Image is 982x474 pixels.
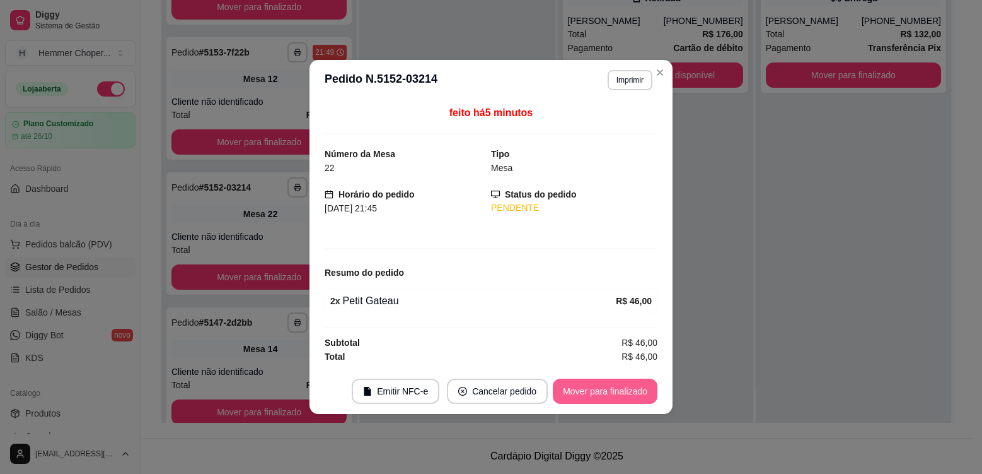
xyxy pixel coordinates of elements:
[621,350,657,364] span: R$ 46,00
[325,352,345,362] strong: Total
[330,296,340,306] strong: 2 x
[447,379,548,404] button: close-circleCancelar pedido
[325,190,333,199] span: calendar
[325,338,360,348] strong: Subtotal
[330,293,616,309] div: Petit Gateau
[650,62,670,83] button: Close
[325,149,395,159] strong: Número da Mesa
[491,190,500,199] span: desktop
[621,336,657,350] span: R$ 46,00
[616,296,652,306] strong: R$ 46,00
[608,70,652,90] button: Imprimir
[325,70,437,90] h3: Pedido N. 5152-03214
[458,387,467,396] span: close-circle
[505,189,577,199] strong: Status do pedido
[491,149,509,159] strong: Tipo
[325,163,335,173] span: 22
[325,268,404,278] strong: Resumo do pedido
[338,189,415,199] strong: Horário do pedido
[491,201,657,215] div: PENDENTE
[352,379,439,404] button: fileEmitir NFC-e
[449,107,533,118] span: feito há 5 minutos
[491,163,512,173] span: Mesa
[553,379,657,404] button: Mover para finalizado
[325,203,377,213] span: [DATE] 21:45
[363,387,372,396] span: file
